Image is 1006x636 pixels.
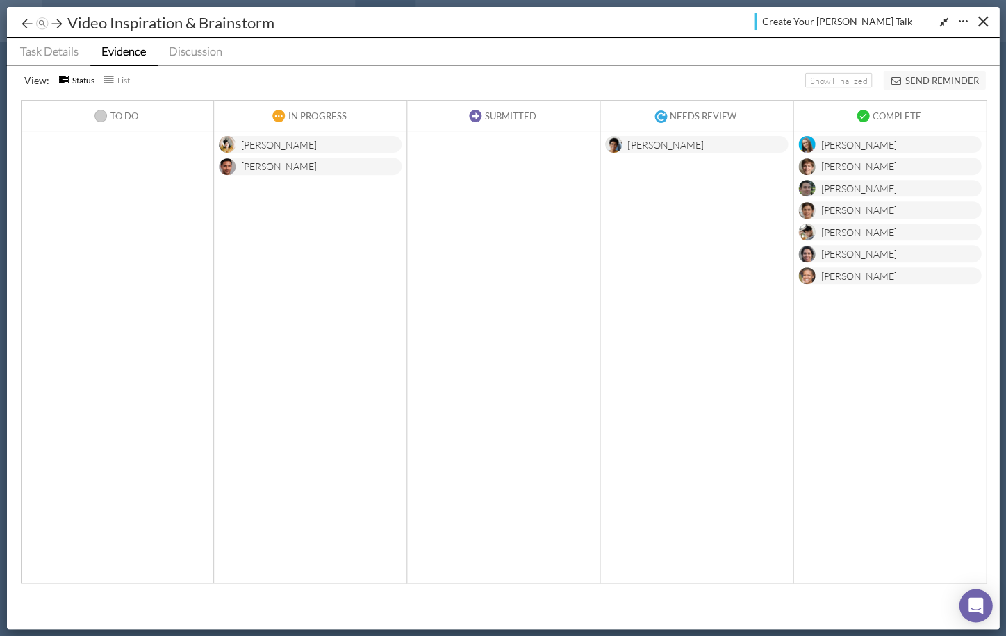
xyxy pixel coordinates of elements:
img: image [798,158,815,175]
button: To Do [92,108,143,123]
span: Complete [872,110,921,122]
div: Open Intercom Messenger [959,589,992,622]
a: Evidence [90,38,158,66]
span: Discussion [169,44,222,58]
div: [PERSON_NAME] [821,246,896,264]
a: Task Details [6,38,90,65]
img: image [798,202,815,219]
div: Video Inspiration & Brainstorm [64,12,278,33]
span: Needs Review [670,110,736,122]
div: [PERSON_NAME] [821,137,896,155]
img: image [798,246,815,262]
span: View : [24,73,49,87]
button: Close [972,10,993,32]
img: image [798,180,815,196]
div: [PERSON_NAME] [627,137,703,155]
div: [PERSON_NAME] [821,159,896,176]
img: image [798,267,815,284]
button: Needs Review [652,108,741,123]
img: image [219,136,236,153]
span: In Progress [288,110,346,122]
button: Complete [854,108,926,123]
button: Send Reminder [883,71,985,90]
img: image [219,158,236,175]
img: image [798,224,815,240]
button: Submitted [466,108,541,123]
span: Evidence [101,44,146,58]
div: [PERSON_NAME] [821,181,896,199]
div: [PERSON_NAME] [241,137,317,155]
img: image [798,136,815,153]
span: Task Details [20,44,79,58]
div: [PERSON_NAME] [821,269,896,286]
span: To Do [110,110,138,122]
button: In Progress [270,108,352,123]
div: [PERSON_NAME] [241,159,317,176]
span: Show Finalized [809,74,866,87]
div: [PERSON_NAME] [821,225,896,242]
a: Create Your [PERSON_NAME] Talk----- [754,13,930,30]
div: [PERSON_NAME] [821,203,896,220]
span: List [117,73,130,87]
img: image [605,136,622,153]
span: Create Your [PERSON_NAME] Talk----- [762,14,930,28]
span: Submitted [484,110,536,122]
span: Status [72,73,94,87]
button: Expand/Shrink [912,14,954,30]
img: jump-nav [35,17,49,31]
a: Discussion [158,38,234,65]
